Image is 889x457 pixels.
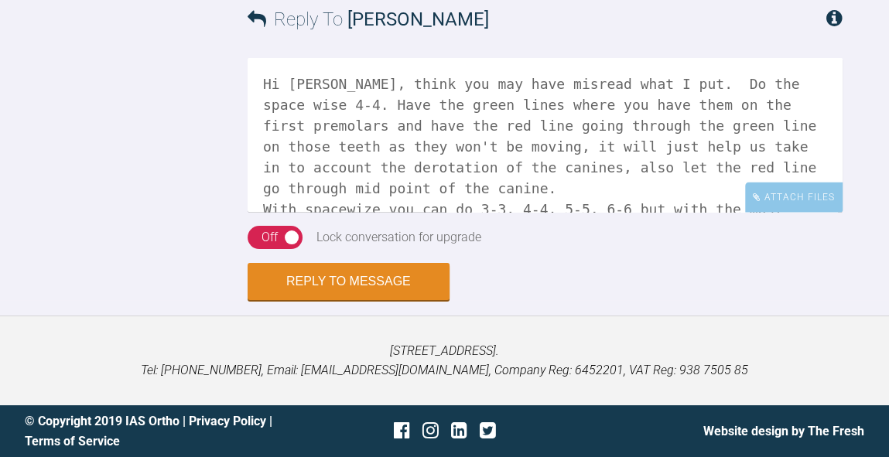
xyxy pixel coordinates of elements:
[248,57,843,212] textarea: Hi [PERSON_NAME], think you may have misread what I put. Do the space wise 4-4. Have the green li...
[347,9,489,30] span: [PERSON_NAME]
[316,227,481,247] div: Lock conversation for upgrade
[25,434,120,448] a: Terms of Service
[262,227,278,247] div: Off
[25,411,305,451] div: © Copyright 2019 IAS Ortho | |
[25,341,864,380] p: [STREET_ADDRESS]. Tel: [PHONE_NUMBER], Email: [EMAIL_ADDRESS][DOMAIN_NAME], Company Reg: 6452201,...
[248,5,489,34] h3: Reply To
[745,182,843,212] div: Attach Files
[248,263,450,300] button: Reply to Message
[703,424,864,438] a: Website design by The Fresh
[189,414,266,428] a: Privacy Policy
